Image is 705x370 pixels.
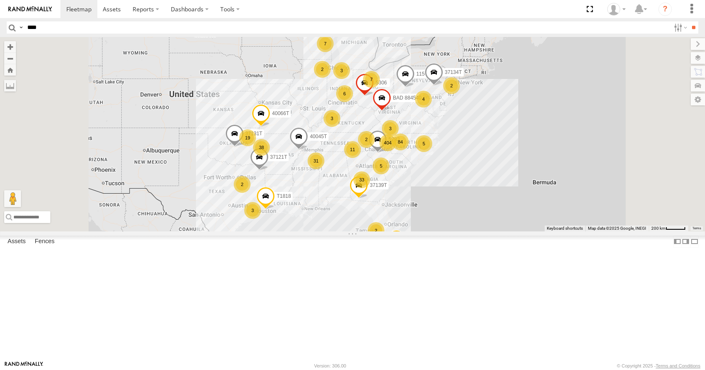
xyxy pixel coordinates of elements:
[244,202,261,219] div: 3
[4,80,16,92] label: Measure
[379,134,396,151] div: 404
[368,222,384,239] div: 2
[416,71,428,77] span: 1156
[658,3,672,16] i: ?
[656,363,700,368] a: Terms and Conditions
[382,120,399,137] div: 3
[333,62,350,79] div: 3
[31,236,59,248] label: Fences
[5,362,43,370] a: Visit our Website
[317,35,334,52] div: 7
[373,157,389,174] div: 5
[234,176,251,193] div: 2
[18,21,24,34] label: Search Query
[277,194,291,199] span: T1818
[4,52,16,64] button: Zoom out
[376,80,387,86] span: 5306
[415,135,432,152] div: 5
[8,6,52,12] img: rand-logo.svg
[393,95,421,101] span: BAD 884540
[370,182,387,188] span: 37139T
[690,236,699,248] label: Hide Summary Table
[308,152,324,169] div: 31
[4,64,16,76] button: Zoom Home
[443,77,460,94] div: 2
[588,226,646,231] span: Map data ©2025 Google, INEGI
[310,134,327,140] span: 40045T
[270,154,287,160] span: 37121T
[415,91,432,108] div: 4
[681,236,690,248] label: Dock Summary Table to the Right
[392,134,409,150] div: 84
[617,363,700,368] div: © Copyright 2025 -
[344,141,361,158] div: 11
[314,61,331,78] div: 2
[314,363,346,368] div: Version: 306.00
[353,171,370,188] div: 33
[671,21,689,34] label: Search Filter Options
[272,110,289,116] span: 40066T
[691,94,705,105] label: Map Settings
[445,69,462,75] span: 37134T
[253,139,270,156] div: 38
[651,226,666,231] span: 200 km
[4,41,16,52] button: Zoom in
[692,226,701,230] a: Terms (opens in new tab)
[4,190,21,207] button: Drag Pegman onto the map to open Street View
[3,236,30,248] label: Assets
[604,3,629,16] div: Summer Walker
[239,129,256,146] div: 19
[363,71,380,88] div: 7
[547,226,583,231] button: Keyboard shortcuts
[673,236,681,248] label: Dock Summary Table to the Left
[324,110,340,127] div: 3
[336,85,353,102] div: 6
[649,226,688,231] button: Map Scale: 200 km per 44 pixels
[358,131,375,148] div: 2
